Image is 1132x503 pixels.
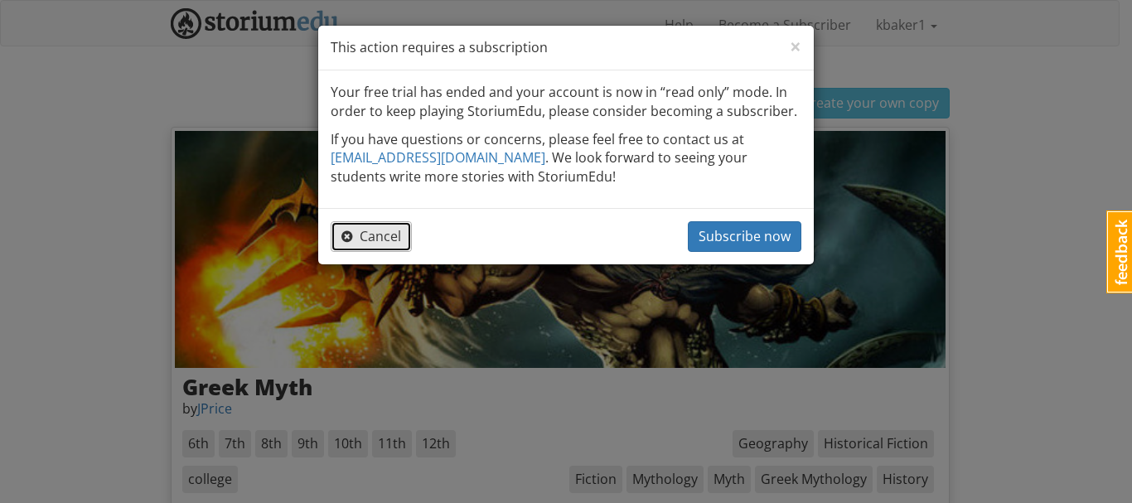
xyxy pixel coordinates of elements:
span: × [790,32,801,60]
a: [EMAIL_ADDRESS][DOMAIN_NAME] [331,148,545,167]
a: Subscribe now [688,221,801,252]
span: Cancel [341,227,401,245]
span: Subscribe now [699,227,791,245]
button: Cancel [331,221,412,252]
div: This action requires a subscription [318,26,814,70]
p: Your free trial has ended and your account is now in “read only” mode. In order to keep playing S... [331,83,801,121]
p: If you have questions or concerns, please feel free to contact us at . We look forward to seeing ... [331,130,801,187]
